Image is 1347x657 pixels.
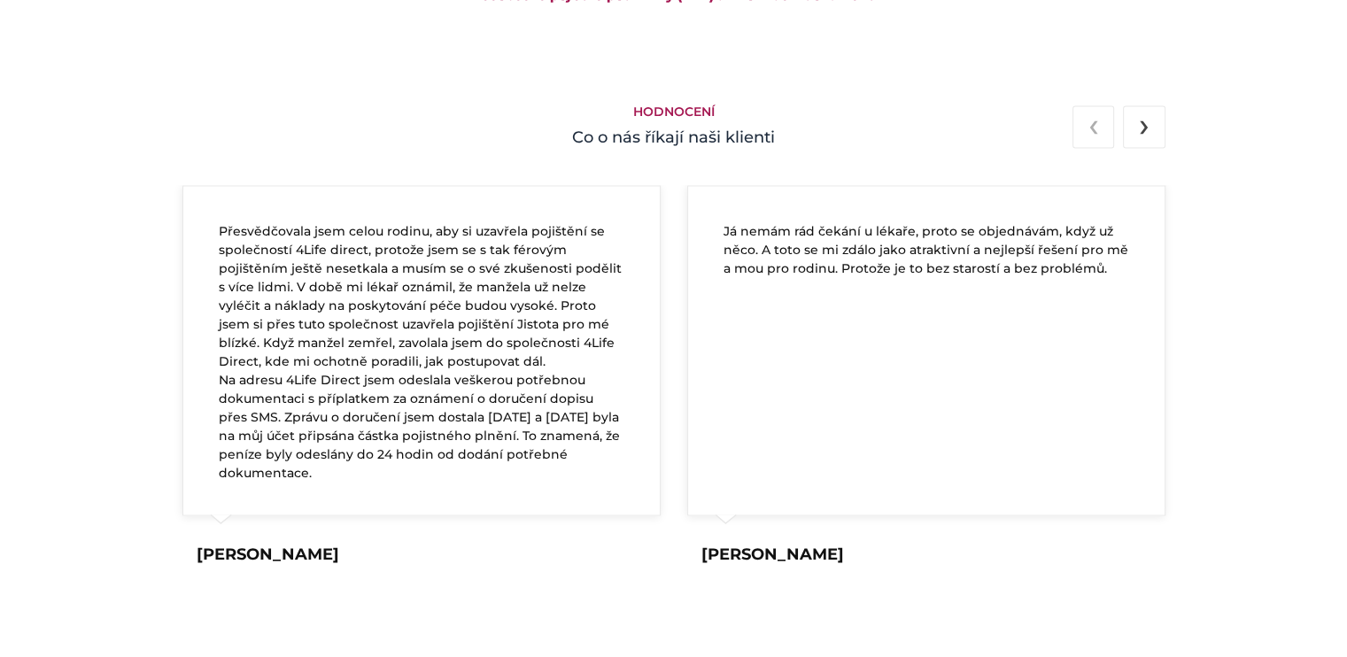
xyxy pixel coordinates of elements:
h4: Co o nás říkají naši klienti [182,126,1165,150]
div: [PERSON_NAME] [701,542,844,566]
div: [PERSON_NAME] [197,542,339,566]
h5: Hodnocení [182,104,1165,120]
p: Já nemám rád čekání u lékaře, proto se objednávám, když už něco. A toto se mi zdálo jako atraktiv... [724,221,1129,277]
p: Přesvědčovala jsem celou rodinu, aby si uzavřela pojištění se společností 4Life direct, protože j... [219,221,624,482]
span: Next [1139,104,1150,145]
span: Previous [1088,104,1099,145]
